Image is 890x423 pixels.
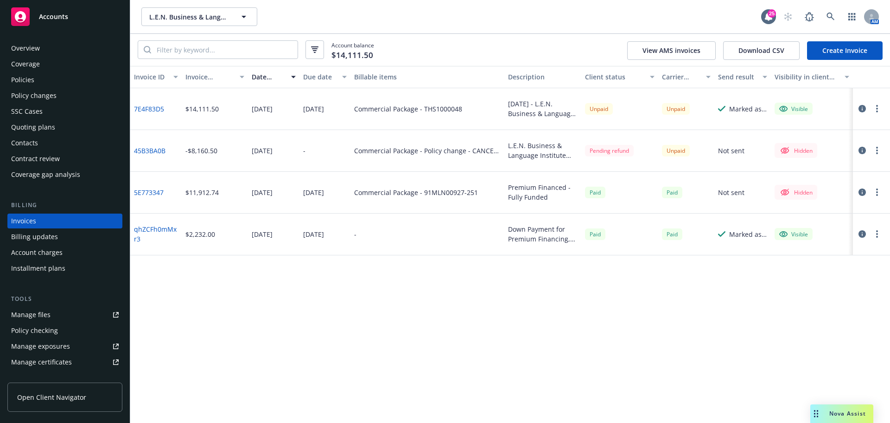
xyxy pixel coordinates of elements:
button: Date issued [248,66,299,88]
div: Invoices [11,214,36,228]
div: Visible [779,104,808,113]
div: Carrier status [662,72,701,82]
a: Billing updates [7,229,122,244]
div: Hidden [779,145,813,156]
button: Send result [714,66,771,88]
div: - [303,146,305,156]
div: Invoice ID [134,72,168,82]
div: Quoting plans [11,120,55,135]
button: Client status [581,66,658,88]
div: Manage claims [11,371,58,385]
div: Unpaid [662,145,690,156]
button: Download CSV [723,41,800,60]
div: Paid [662,228,682,240]
a: Account charges [7,245,122,260]
div: Invoice amount [185,72,235,82]
div: Tools [7,294,122,304]
div: [DATE] - L.E.N. Business & Language Institute LLC - Commercial Package Renewal Premium [508,99,578,118]
div: Pending refund [585,145,634,156]
svg: Search [144,46,151,53]
div: [DATE] [252,104,273,114]
a: Search [821,7,840,26]
a: 7E4F83D5 [134,104,164,114]
div: Visibility in client dash [775,72,839,82]
a: Invoices [7,214,122,228]
a: Overview [7,41,122,56]
div: $2,232.00 [185,229,215,239]
div: Down Payment for Premium Financing, Total Financed $4,464,00 10 Installments of $238.16 beginning... [508,224,578,244]
div: Billing updates [11,229,58,244]
button: Visibility in client dash [771,66,853,88]
span: Nova Assist [829,410,866,417]
a: Manage files [7,307,122,322]
div: Date issued [252,72,286,82]
div: $14,111.50 [185,104,219,114]
div: Billing [7,201,122,210]
a: Manage certificates [7,355,122,370]
div: [DATE] [252,188,273,197]
div: Send result [718,72,757,82]
a: Manage exposures [7,339,122,354]
div: Paid [585,187,605,198]
div: Policy checking [11,323,58,338]
div: [DATE] [303,229,324,239]
div: Coverage [11,57,40,72]
div: SSC Cases [11,104,43,119]
div: Manage certificates [11,355,72,370]
a: qhZCFh0mMxr3 [134,224,178,244]
button: View AMS invoices [627,41,716,60]
button: Billable items [350,66,504,88]
div: [DATE] [252,229,273,239]
div: Visible [779,230,808,238]
a: Create Invoice [807,41,883,60]
button: Nova Assist [810,404,873,423]
div: Paid [585,228,605,240]
a: Report a Bug [800,7,819,26]
div: Marked as sent [729,104,767,114]
div: Contract review [11,151,60,166]
a: Coverage gap analysis [7,167,122,182]
div: Hidden [779,187,813,198]
span: Account balance [331,41,374,59]
button: L.E.N. Business & Language Institute LLC [141,7,257,26]
div: Description [508,72,578,82]
a: Start snowing [779,7,797,26]
span: Accounts [39,13,68,20]
div: [DATE] [303,188,324,197]
a: SSC Cases [7,104,122,119]
a: Quoting plans [7,120,122,135]
a: Policy changes [7,88,122,103]
button: Due date [299,66,351,88]
div: - [354,229,356,239]
a: Manage claims [7,371,122,385]
span: Paid [662,187,682,198]
div: Commercial Package - Policy change - CANCEL - 91MLN00927-251 [354,146,501,156]
a: Policies [7,72,122,87]
button: Invoice amount [182,66,248,88]
div: Contacts [11,136,38,150]
div: -$8,160.50 [185,146,217,156]
div: Manage exposures [11,339,70,354]
div: Overview [11,41,40,56]
a: Installment plans [7,261,122,276]
div: Policies [11,72,34,87]
a: Accounts [7,4,122,30]
div: L.E.N. Business & Language Institute LLC - Commercial Package Cancellation Confirmation [508,141,578,160]
span: Open Client Navigator [17,392,86,402]
div: Commercial Package - 91MLN00927-251 [354,188,478,197]
div: Installment plans [11,261,65,276]
a: Switch app [843,7,861,26]
span: L.E.N. Business & Language Institute LLC [149,12,229,22]
a: Coverage [7,57,122,72]
div: Not sent [718,146,744,156]
div: Drag to move [810,404,822,423]
a: 5E773347 [134,188,164,197]
button: Carrier status [658,66,715,88]
div: Unpaid [585,103,613,115]
div: Commercial Package - THS1000048 [354,104,462,114]
div: Client status [585,72,644,82]
div: Billable items [354,72,501,82]
div: [DATE] [303,104,324,114]
input: Filter by keyword... [151,41,298,59]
